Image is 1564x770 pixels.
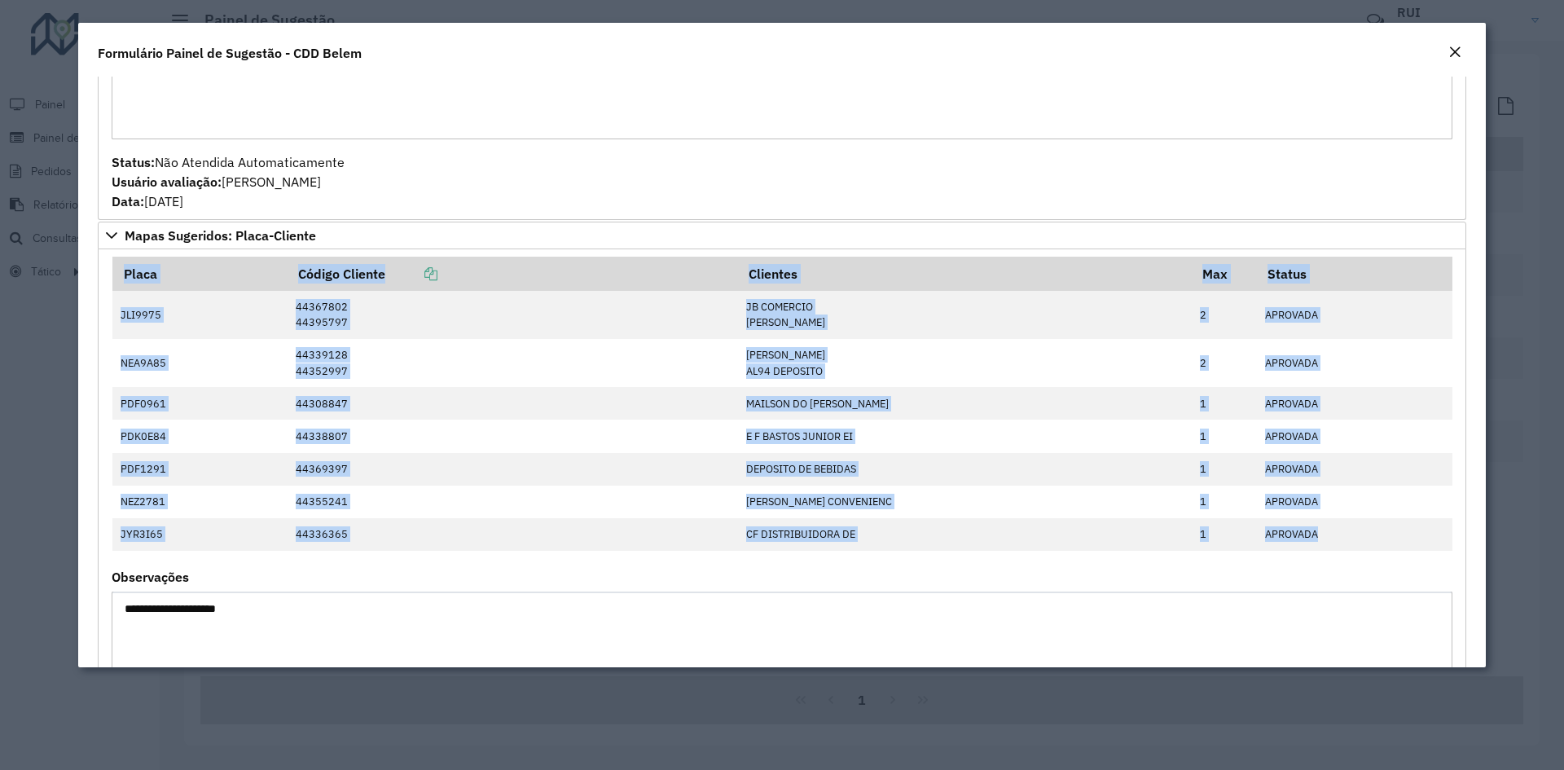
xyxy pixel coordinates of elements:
[1192,518,1257,551] td: 1
[737,387,1192,420] td: MAILSON DO [PERSON_NAME]
[98,222,1466,249] a: Mapas Sugeridos: Placa-Cliente
[112,486,288,518] td: NEZ2781
[1192,453,1257,486] td: 1
[112,387,288,420] td: PDF0961
[98,43,362,63] h4: Formulário Painel de Sugestão - CDD Belem
[125,229,316,242] span: Mapas Sugeridos: Placa-Cliente
[112,257,288,291] th: Placa
[1257,291,1452,339] td: APROVADA
[287,339,737,387] td: 44339128 44352997
[112,420,288,452] td: PDK0E84
[112,339,288,387] td: NEA9A85
[1448,46,1461,59] em: Fechar
[737,518,1192,551] td: CF DISTRIBUIDORA DE
[1257,453,1452,486] td: APROVADA
[287,420,737,452] td: 44338807
[737,486,1192,518] td: [PERSON_NAME] CONVENIENC
[112,518,288,551] td: JYR3I65
[1192,387,1257,420] td: 1
[1192,486,1257,518] td: 1
[1192,291,1257,339] td: 2
[737,291,1192,339] td: JB COMERCIO [PERSON_NAME]
[287,453,737,486] td: 44369397
[1192,257,1257,291] th: Max
[112,174,222,190] strong: Usuário avaliação:
[1192,339,1257,387] td: 2
[112,453,288,486] td: PDF1291
[1192,420,1257,452] td: 1
[287,518,737,551] td: 44336365
[1443,42,1466,64] button: Close
[737,420,1192,452] td: E F BASTOS JUNIOR EI
[287,387,737,420] td: 44308847
[385,266,437,282] a: Copiar
[1257,339,1452,387] td: APROVADA
[1257,420,1452,452] td: APROVADA
[1257,257,1452,291] th: Status
[112,154,155,170] strong: Status:
[112,291,288,339] td: JLI9975
[737,339,1192,387] td: [PERSON_NAME] AL94 DEPOSITO
[287,486,737,518] td: 44355241
[287,257,737,291] th: Código Cliente
[737,453,1192,486] td: DEPOSITO DE BEBIDAS
[112,154,345,209] span: Não Atendida Automaticamente [PERSON_NAME] [DATE]
[737,257,1192,291] th: Clientes
[1257,518,1452,551] td: APROVADA
[112,193,144,209] strong: Data:
[1257,486,1452,518] td: APROVADA
[287,291,737,339] td: 44367802 44395797
[1257,387,1452,420] td: APROVADA
[112,567,189,587] label: Observações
